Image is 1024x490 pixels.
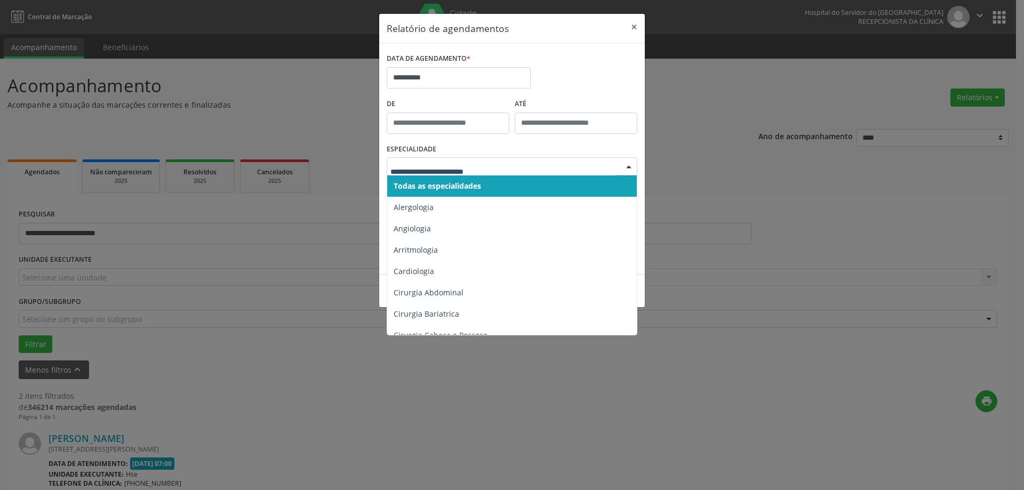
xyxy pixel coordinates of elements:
span: Arritmologia [394,245,438,255]
label: ATÉ [515,96,637,113]
label: DATA DE AGENDAMENTO [387,51,470,67]
span: Cirurgia Bariatrica [394,309,459,319]
label: ESPECIALIDADE [387,141,436,158]
label: De [387,96,509,113]
span: Angiologia [394,223,431,234]
span: Alergologia [394,202,434,212]
button: Close [623,14,645,40]
span: Cardiologia [394,266,434,276]
h5: Relatório de agendamentos [387,21,509,35]
span: Todas as especialidades [394,181,481,191]
span: Cirurgia Abdominal [394,287,463,298]
span: Cirurgia Cabeça e Pescoço [394,330,487,340]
